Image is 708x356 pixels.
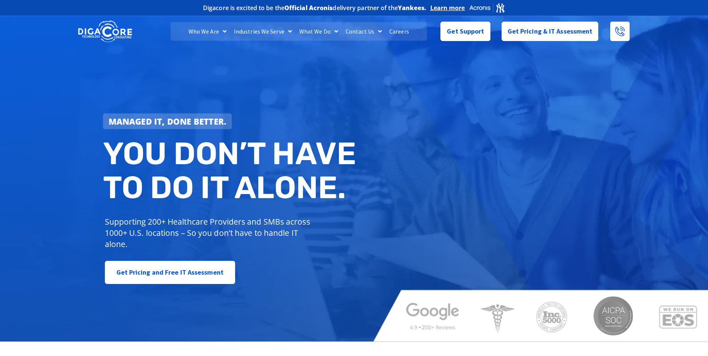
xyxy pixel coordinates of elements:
[78,20,132,43] img: DigaCore Technology Consulting
[502,22,599,41] a: Get Pricing & IT Assessment
[171,22,427,41] nav: Menu
[284,4,333,12] b: Official Acronis
[203,5,427,11] h2: Digacore is excited to be the delivery partner of the
[440,22,490,41] a: Get Support
[105,216,314,250] p: Supporting 200+ Healthcare Providers and SMBs across 1000+ U.S. locations – So you don’t have to ...
[105,261,235,284] a: Get Pricing and Free IT Assessment
[430,4,465,12] a: Learn more
[103,113,232,129] a: Managed IT, done better.
[386,22,413,41] a: Careers
[296,22,342,41] a: What We Do
[508,24,593,39] span: Get Pricing & IT Assessment
[342,22,386,41] a: Contact Us
[230,22,296,41] a: Industries We Serve
[447,24,484,39] span: Get Support
[469,2,505,13] img: Acronis
[109,116,227,127] strong: Managed IT, done better.
[116,265,224,280] span: Get Pricing and Free IT Assessment
[185,22,230,41] a: Who We Are
[398,4,427,12] b: Yankees.
[103,137,360,205] h2: You don’t have to do IT alone.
